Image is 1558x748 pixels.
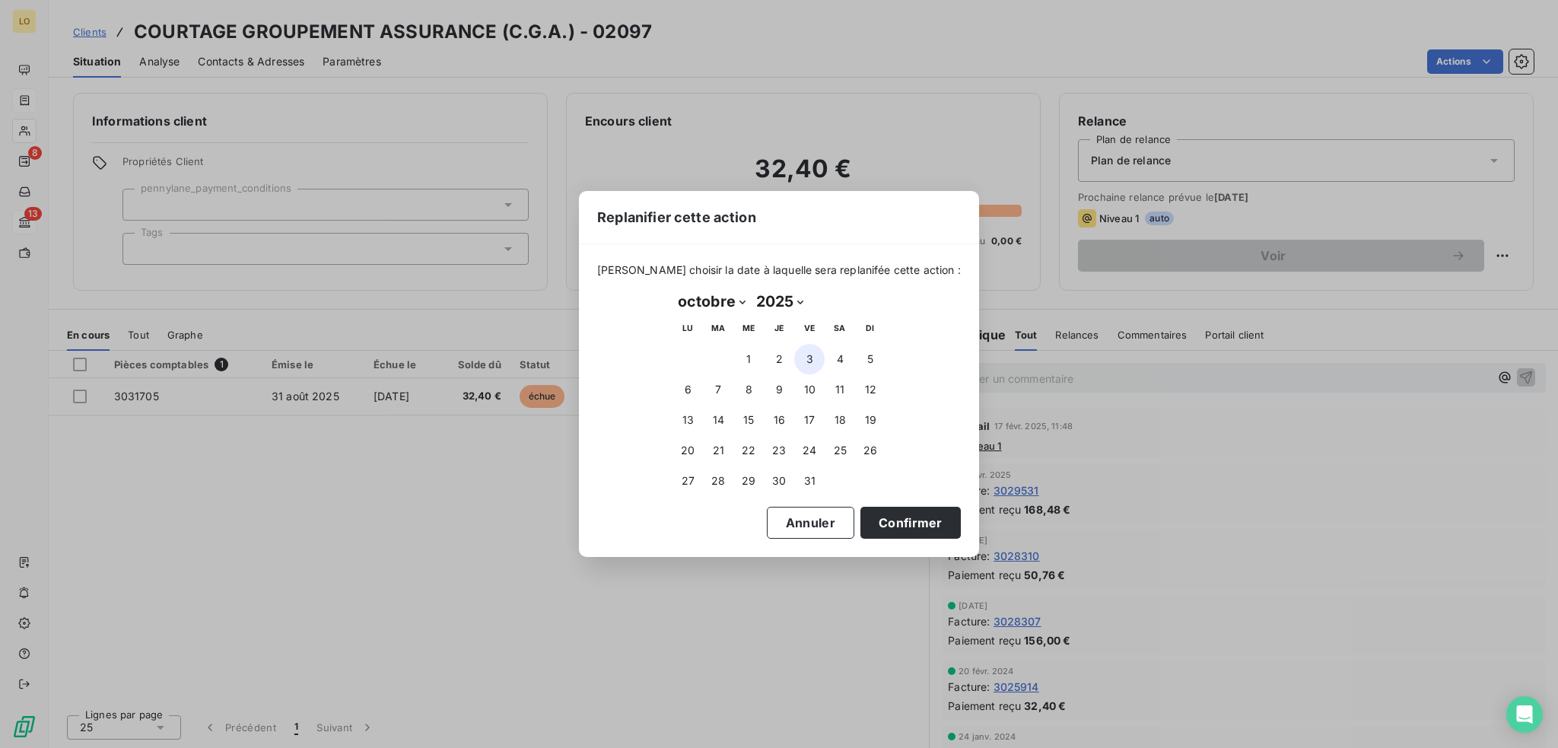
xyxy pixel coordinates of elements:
[855,344,886,374] button: 5
[855,374,886,405] button: 12
[597,207,756,228] span: Replanifier cette action
[703,466,733,496] button: 28
[794,466,825,496] button: 31
[672,466,703,496] button: 27
[825,435,855,466] button: 25
[733,374,764,405] button: 8
[860,507,961,539] button: Confirmer
[597,263,961,278] span: [PERSON_NAME] choisir la date à laquelle sera replanifée cette action :
[703,314,733,344] th: mardi
[764,435,794,466] button: 23
[733,405,764,435] button: 15
[764,466,794,496] button: 30
[855,405,886,435] button: 19
[794,374,825,405] button: 10
[825,344,855,374] button: 4
[672,314,703,344] th: lundi
[703,405,733,435] button: 14
[703,435,733,466] button: 21
[733,435,764,466] button: 22
[825,314,855,344] th: samedi
[1506,696,1543,733] div: Open Intercom Messenger
[764,344,794,374] button: 2
[855,435,886,466] button: 26
[794,435,825,466] button: 24
[703,374,733,405] button: 7
[825,405,855,435] button: 18
[794,314,825,344] th: vendredi
[733,344,764,374] button: 1
[672,435,703,466] button: 20
[767,507,854,539] button: Annuler
[672,405,703,435] button: 13
[733,466,764,496] button: 29
[764,405,794,435] button: 16
[794,344,825,374] button: 3
[672,374,703,405] button: 6
[825,374,855,405] button: 11
[794,405,825,435] button: 17
[764,374,794,405] button: 9
[764,314,794,344] th: jeudi
[855,314,886,344] th: dimanche
[733,314,764,344] th: mercredi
